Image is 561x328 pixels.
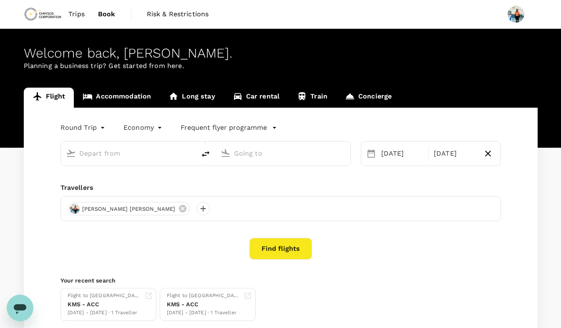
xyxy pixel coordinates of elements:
[24,45,538,61] div: Welcome back , [PERSON_NAME] .
[68,309,141,317] div: [DATE] - [DATE] · 1 Traveller
[60,183,501,193] div: Travellers
[7,295,33,321] iframe: Button to launch messaging window
[181,123,267,133] p: Frequent flyer programme
[167,300,240,309] div: KMS - ACC
[77,205,181,213] span: [PERSON_NAME] [PERSON_NAME]
[24,88,74,108] a: Flight
[79,147,178,160] input: Depart from
[234,147,333,160] input: Going to
[24,61,538,71] p: Planning a business trip? Get started from here.
[24,5,62,23] img: Chrysos Corporation
[147,9,209,19] span: Risk & Restrictions
[181,123,277,133] button: Frequent flyer programme
[68,9,85,19] span: Trips
[60,276,501,285] p: Your recent search
[336,88,400,108] a: Concierge
[123,121,164,134] div: Economy
[224,88,289,108] a: Car rental
[74,88,160,108] a: Accommodation
[196,144,216,164] button: delete
[70,204,80,214] img: avatar-66b4d5868d7a9.jpeg
[508,6,524,23] img: Andy Amoako Twum
[68,292,141,300] div: Flight to [GEOGRAPHIC_DATA]
[345,152,346,154] button: Open
[378,145,427,162] div: [DATE]
[68,300,141,309] div: KMS - ACC
[288,88,336,108] a: Train
[190,152,191,154] button: Open
[167,309,240,317] div: [DATE] - [DATE] · 1 Traveller
[98,9,116,19] span: Book
[249,238,312,260] button: Find flights
[430,145,479,162] div: [DATE]
[68,202,190,215] div: [PERSON_NAME] [PERSON_NAME]
[167,292,240,300] div: Flight to [GEOGRAPHIC_DATA]
[60,121,107,134] div: Round Trip
[160,88,224,108] a: Long stay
